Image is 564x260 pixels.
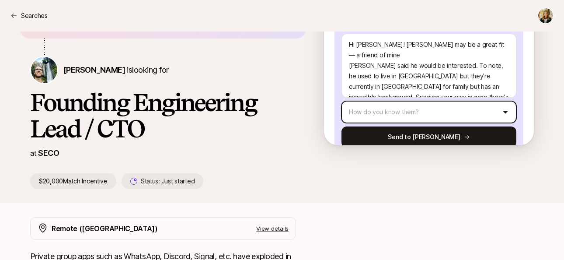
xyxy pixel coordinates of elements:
span: [PERSON_NAME] [63,65,125,74]
p: Searches [21,11,48,21]
p: SECO [38,147,59,159]
img: Carter Cleveland [31,57,57,83]
p: Status: [141,176,195,186]
button: Lauren Michaels [538,8,554,24]
p: Remote ([GEOGRAPHIC_DATA]) [52,223,158,234]
textarea: Hi [PERSON_NAME]! [PERSON_NAME] may be a great fit — a friend of mine [PERSON_NAME] said he would... [341,34,516,98]
img: Lauren Michaels [538,8,553,23]
span: Just started [162,177,195,185]
p: $20,000 Match Incentive [30,173,116,189]
p: is looking for [63,64,168,76]
p: at [30,148,36,159]
h1: Founding Engineering Lead / CTO [30,89,296,142]
p: View details [256,224,289,233]
button: Send to [PERSON_NAME] [341,126,516,148]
